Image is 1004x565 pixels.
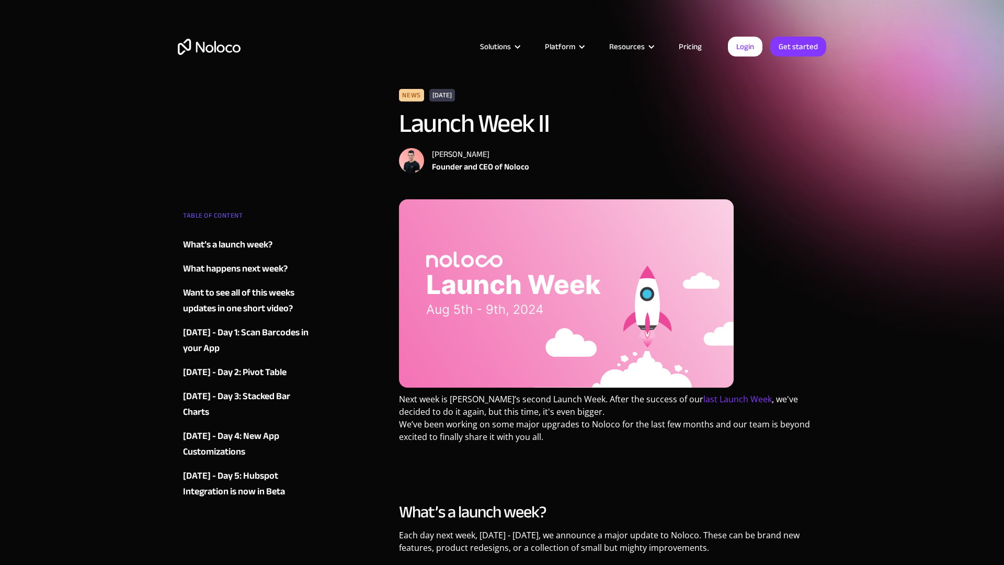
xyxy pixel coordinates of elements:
[770,37,826,56] a: Get started
[183,365,310,380] a: [DATE] - Day 2: Pivot Table
[666,40,715,53] a: Pricing
[183,237,272,253] div: What’s a launch week?
[432,161,529,173] div: Founder and CEO of Noloco
[183,285,310,317] a: Want to see all of this weeks updates in one short video?
[532,40,596,53] div: Platform
[399,529,821,562] p: Each day next week, [DATE] - [DATE], we announce a major update to Noloco. These can be brand new...
[183,428,310,460] a: [DATE] - Day 4: New App Customizations
[183,261,288,277] div: What happens next week?
[183,208,310,229] div: TABLE OF CONTENT
[399,109,821,138] h1: Launch Week II
[545,40,575,53] div: Platform
[183,325,310,356] a: [DATE] - Day 1: Scan Barcodes in your App
[399,502,821,523] h2: What’s a launch week?
[432,148,529,161] div: [PERSON_NAME]
[703,393,772,405] a: last Launch Week
[609,40,645,53] div: Resources
[183,468,310,500] a: [DATE] - Day 5: Hubspot Integration is now in Beta
[183,237,310,253] a: What’s a launch week?
[183,261,310,277] a: What happens next week?
[467,40,532,53] div: Solutions
[399,393,821,451] p: Next week is [PERSON_NAME]’s second Launch Week. After the success of our , we've decided to do i...
[596,40,666,53] div: Resources
[183,365,287,380] div: [DATE] - Day 2: Pivot Table
[480,40,511,53] div: Solutions
[399,456,821,477] p: ‍
[728,37,762,56] a: Login
[178,39,241,55] a: home
[183,389,310,420] a: [DATE] - Day 3: Stacked Bar Charts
